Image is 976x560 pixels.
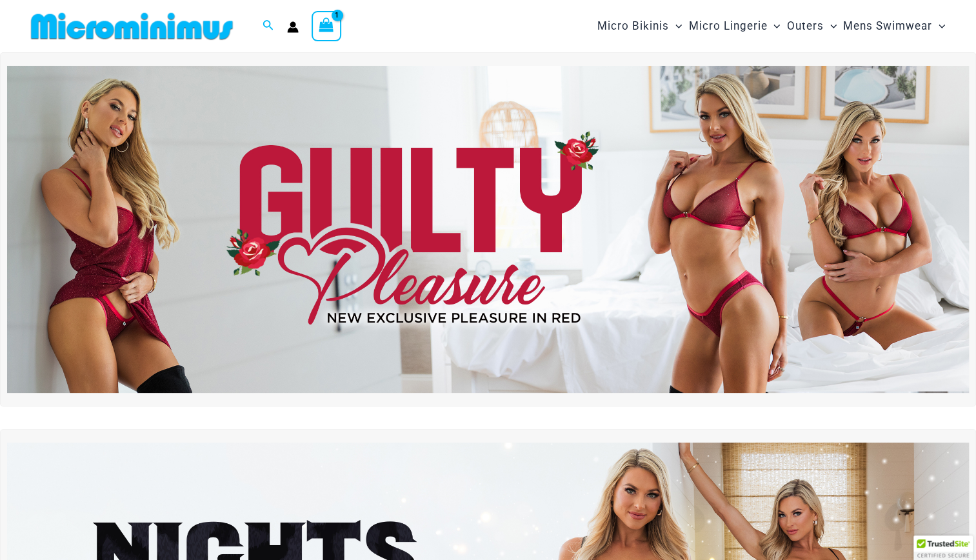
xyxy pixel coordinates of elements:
[843,10,932,43] span: Mens Swimwear
[312,11,341,41] a: View Shopping Cart, 1 items
[932,10,945,43] span: Menu Toggle
[669,10,682,43] span: Menu Toggle
[287,21,299,33] a: Account icon link
[685,6,783,46] a: Micro LingerieMenu ToggleMenu Toggle
[913,535,973,560] div: TrustedSite Certified
[787,10,824,43] span: Outers
[824,10,837,43] span: Menu Toggle
[597,10,669,43] span: Micro Bikinis
[767,10,780,43] span: Menu Toggle
[688,10,767,43] span: Micro Lingerie
[26,12,238,41] img: MM SHOP LOGO FLAT
[263,18,274,34] a: Search icon link
[840,6,948,46] a: Mens SwimwearMenu ToggleMenu Toggle
[7,66,969,393] img: Guilty Pleasures Red Lingerie
[594,6,685,46] a: Micro BikinisMenu ToggleMenu Toggle
[592,5,950,48] nav: Site Navigation
[784,6,840,46] a: OutersMenu ToggleMenu Toggle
